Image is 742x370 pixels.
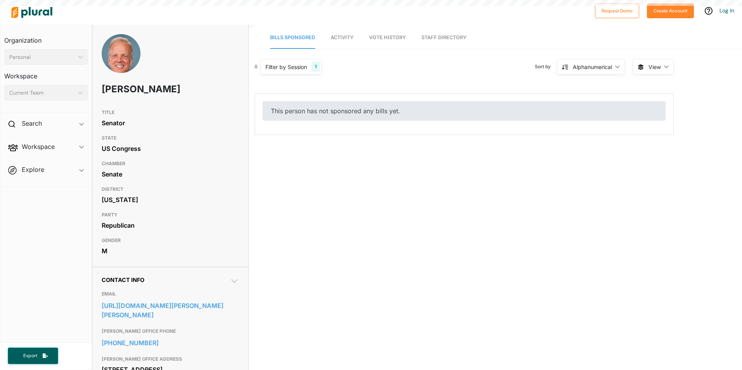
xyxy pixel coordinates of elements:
button: Export [8,348,58,364]
div: US Congress [102,143,239,154]
div: M [102,245,239,257]
div: Republican [102,220,239,231]
h3: TITLE [102,108,239,117]
h3: EMAIL [102,289,239,299]
a: Bills Sponsored [270,27,315,49]
a: Vote History [369,27,406,49]
h3: Organization [4,29,88,46]
a: Create Account [647,6,694,14]
a: Log In [719,7,734,14]
div: This person has not sponsored any bills yet. [263,101,666,121]
div: Senator [102,117,239,129]
button: Create Account [647,3,694,18]
h3: GENDER [102,236,239,245]
h1: [PERSON_NAME] [102,78,184,101]
h3: [PERSON_NAME] OFFICE PHONE [102,327,239,336]
a: [URL][DOMAIN_NAME][PERSON_NAME][PERSON_NAME] [102,300,239,321]
h3: [PERSON_NAME] OFFICE ADDRESS [102,354,239,364]
div: Filter by Session [265,63,307,71]
div: 1 [312,62,320,72]
div: Current Team [9,89,75,97]
span: Sort by [535,63,557,70]
h3: PARTY [102,210,239,220]
div: Senate [102,168,239,180]
button: Request Demo [595,3,639,18]
h3: Workspace [4,65,88,82]
span: Bills Sponsored [270,35,315,40]
a: Staff Directory [421,27,466,49]
a: Request Demo [595,6,639,14]
h3: CHAMBER [102,159,239,168]
img: Headshot of Jerry Moran [102,34,140,81]
a: [PHONE_NUMBER] [102,337,239,349]
h3: STATE [102,133,239,143]
span: View [648,63,661,71]
span: Contact Info [102,277,144,283]
h2: Search [22,119,42,128]
a: Activity [331,27,354,49]
div: Personal [9,53,75,61]
div: [US_STATE] [102,194,239,206]
h3: DISTRICT [102,185,239,194]
span: Export [18,353,43,359]
span: Activity [331,35,354,40]
span: Vote History [369,35,406,40]
div: 0 [255,63,258,70]
div: Alphanumerical [573,63,612,71]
